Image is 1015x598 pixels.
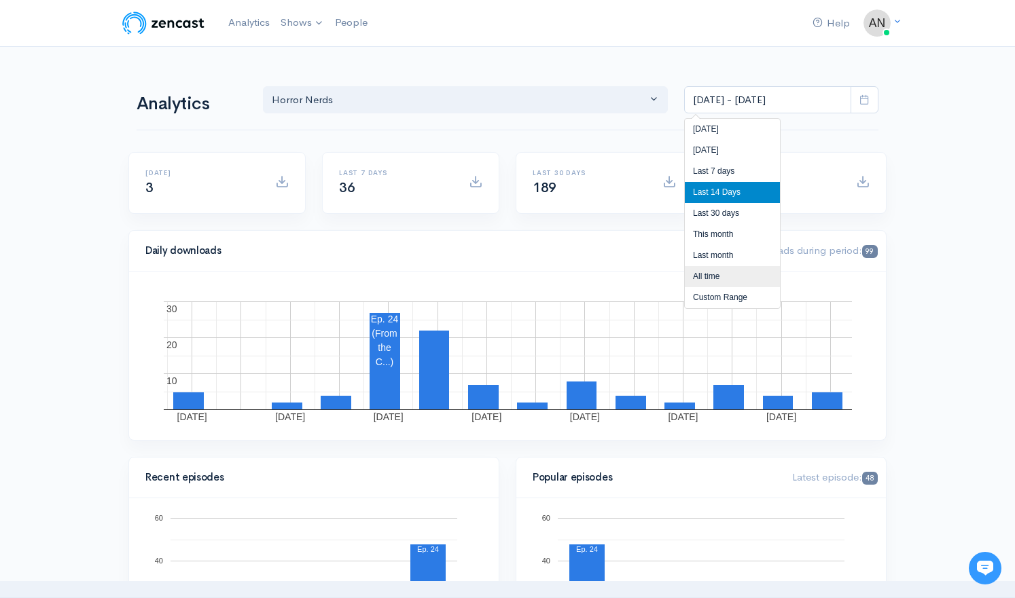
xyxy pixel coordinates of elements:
[542,557,550,565] text: 40
[223,8,275,37] a: Analytics
[272,92,647,108] div: Horror Nerds
[533,179,556,196] span: 189
[471,411,501,422] text: [DATE]
[726,169,840,176] h6: All time
[863,10,891,37] img: ...
[137,94,247,114] h1: Analytics
[177,411,207,422] text: [DATE]
[120,10,207,37] img: ZenCast Logo
[807,9,855,38] a: Help
[684,86,851,114] input: analytics date range selector
[668,411,698,422] text: [DATE]
[145,169,259,176] h6: [DATE]
[166,375,177,386] text: 10
[371,314,399,324] text: Ep. 24
[275,8,330,38] a: Shows
[18,233,253,249] p: Find an answer quickly
[39,255,243,282] input: Search articles
[542,514,550,522] text: 60
[339,179,355,196] span: 36
[155,514,163,522] text: 60
[339,169,452,176] h6: Last 7 days
[374,411,404,422] text: [DATE]
[20,90,251,155] h2: Just let us know if you need anything and we'll be happy to help! 🙂
[969,552,1001,584] iframe: gist-messenger-bubble-iframe
[263,86,668,114] button: Horror Nerds
[862,472,878,485] span: 48
[741,244,878,257] span: Downloads during period:
[145,179,154,196] span: 3
[155,557,163,565] text: 40
[685,161,780,182] li: Last 7 days
[685,266,780,287] li: All time
[145,288,870,424] svg: A chart.
[275,411,305,422] text: [DATE]
[145,472,474,483] h4: Recent episodes
[792,470,878,483] span: Latest episode:
[533,472,776,483] h4: Popular episodes
[576,545,598,553] text: Ep. 24
[166,303,177,314] text: 30
[685,119,780,140] li: [DATE]
[376,356,393,367] text: C...)
[88,188,163,199] span: New conversation
[145,245,725,257] h4: Daily downloads
[20,66,251,88] h1: Hi 👋
[685,245,780,266] li: Last month
[685,224,780,245] li: This month
[685,287,780,308] li: Custom Range
[533,169,646,176] h6: Last 30 days
[685,182,780,203] li: Last 14 Days
[685,203,780,224] li: Last 30 days
[570,411,600,422] text: [DATE]
[21,180,251,207] button: New conversation
[166,339,177,350] text: 20
[417,545,439,553] text: Ep. 24
[685,140,780,161] li: [DATE]
[330,8,373,37] a: People
[766,411,796,422] text: [DATE]
[862,245,878,258] span: 99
